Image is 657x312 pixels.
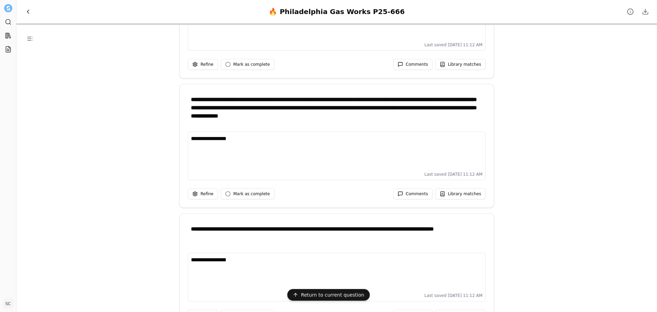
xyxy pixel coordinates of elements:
[188,59,218,70] button: Refine
[201,62,214,67] span: Refine
[221,188,274,199] button: Mark as complete
[233,191,270,197] span: Mark as complete
[424,293,482,298] span: Last saved [DATE] 11:12 AM
[393,59,433,70] button: Comments
[435,59,486,70] button: Library matches
[301,291,364,298] span: Return to current question
[424,42,482,48] span: Last saved [DATE] 11:12 AM
[448,191,481,197] span: Library matches
[3,30,14,41] a: Library
[624,5,636,18] button: Project details
[3,3,14,14] button: Settle
[233,62,270,67] span: Mark as complete
[393,188,433,199] button: Comments
[435,188,486,199] button: Library matches
[448,62,481,67] span: Library matches
[424,172,482,177] span: Last saved [DATE] 11:12 AM
[221,59,274,70] button: Mark as complete
[406,62,428,67] span: Comments
[188,188,218,199] button: Refine
[287,289,370,301] button: Return to current question
[269,7,404,16] div: 🔥 Philadelphia Gas Works P25-666
[3,16,14,27] a: Search
[201,191,214,197] span: Refine
[22,5,34,18] button: Back to Projects
[3,44,14,55] a: Projects
[406,191,428,197] span: Comments
[4,4,12,12] img: Settle
[3,298,14,309] button: SC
